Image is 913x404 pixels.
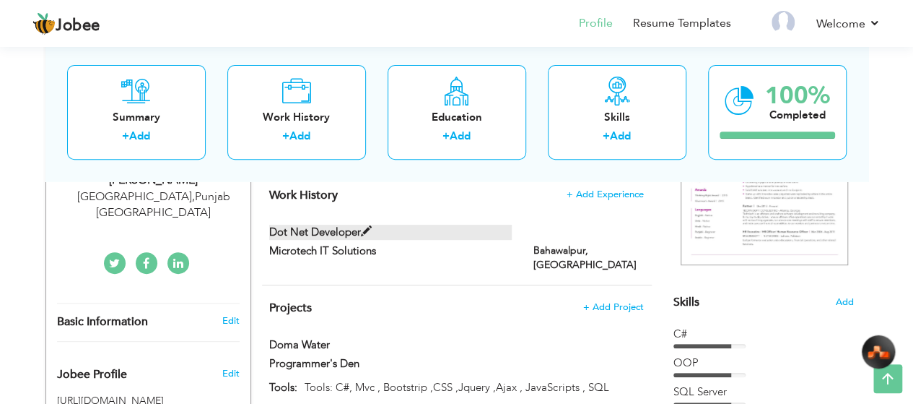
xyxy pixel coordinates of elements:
[533,244,644,272] label: Bahawalpur, [GEOGRAPHIC_DATA]
[269,301,643,315] h4: This helps to highlight the project, tools and skills you have worked on.
[399,110,515,125] div: Education
[79,110,194,125] div: Summary
[269,338,512,353] label: Doma Water
[673,294,699,310] span: Skills
[32,12,56,35] img: jobee.io
[57,316,148,329] span: Basic Information
[633,15,731,32] a: Resume Templates
[450,129,471,144] a: Add
[57,189,250,222] div: [GEOGRAPHIC_DATA] Punjab [GEOGRAPHIC_DATA]
[673,327,854,342] div: C#
[583,302,644,312] span: + Add Project
[297,380,643,395] p: Tools: C#, Mvc , Bootstrip ,CSS ,Jquery ,Ajax , JavaScripts , SQL
[269,244,512,259] label: Microtech IT Solutions
[222,314,239,327] a: Edit
[289,129,310,144] a: Add
[836,296,854,309] span: Add
[579,15,613,32] a: Profile
[122,129,129,145] label: +
[442,129,450,145] label: +
[46,353,250,389] div: Enhance your career by creating a custom URL for your Jobee public profile.
[239,110,354,125] div: Work History
[772,11,795,34] img: Profile Img
[765,84,830,108] div: 100%
[603,129,610,145] label: +
[673,356,854,371] div: OOP
[269,380,297,395] label: Tools:
[32,12,100,35] a: Jobee
[673,384,854,400] div: SQL Server
[610,129,631,144] a: Add
[269,187,338,203] span: Work History
[816,15,881,33] a: Welcome
[57,369,127,382] span: Jobee Profile
[129,129,150,144] a: Add
[269,225,512,240] label: Dot Net Developer
[269,356,512,371] label: Programmer's Den
[765,108,830,123] div: Completed
[867,345,891,360] img: svg+xml,%3Csvg%20xmlns%3D%22http%3A%2F%2Fwww.w3.org%2F2000%2Fsvg%22%20width%3D%2233%22%20height%3...
[559,110,675,125] div: Skills
[269,300,312,316] span: Projects
[269,188,643,202] h4: This helps to show the companies you have worked for.
[222,367,239,380] span: Edit
[56,18,100,34] span: Jobee
[192,189,195,205] span: ,
[567,189,644,199] span: + Add Experience
[282,129,289,145] label: +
